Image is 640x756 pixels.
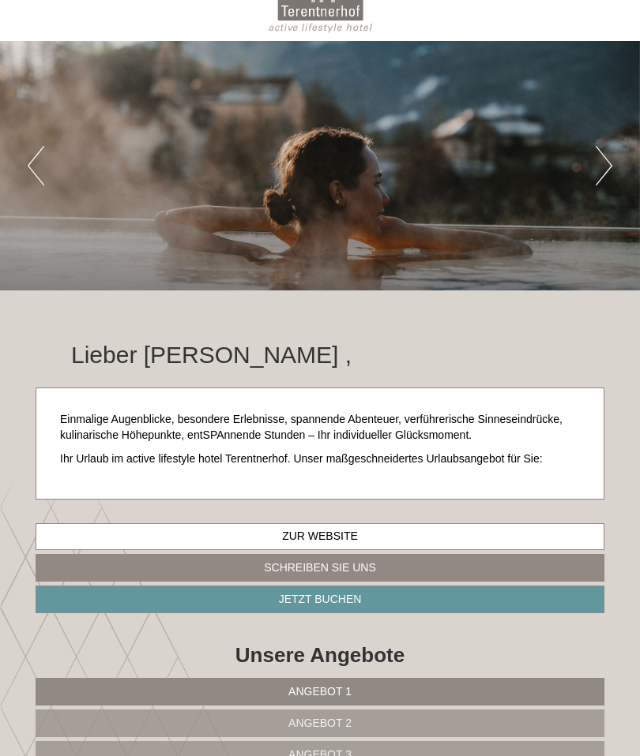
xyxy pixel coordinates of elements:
h1: Lieber [PERSON_NAME] , [71,342,352,368]
span: Angebot 1 [288,685,352,698]
p: Ihr Urlaub im active lifestyle hotel Terentnerhof. Unser maßgeschneidertes Urlaubsangebot für Sie: [60,451,580,467]
button: Previous [28,146,44,185]
span: Angebot 2 [288,717,352,729]
button: Next [596,146,612,185]
div: Unsere Angebote [36,641,604,670]
a: Schreiben Sie uns [36,554,604,582]
a: Jetzt buchen [36,586,604,613]
a: Zur Website [36,523,604,550]
p: Einmalige Augenblicke, besondere Erlebnisse, spannende Abenteuer, verführerische Sinneseindrücke,... [60,412,580,443]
